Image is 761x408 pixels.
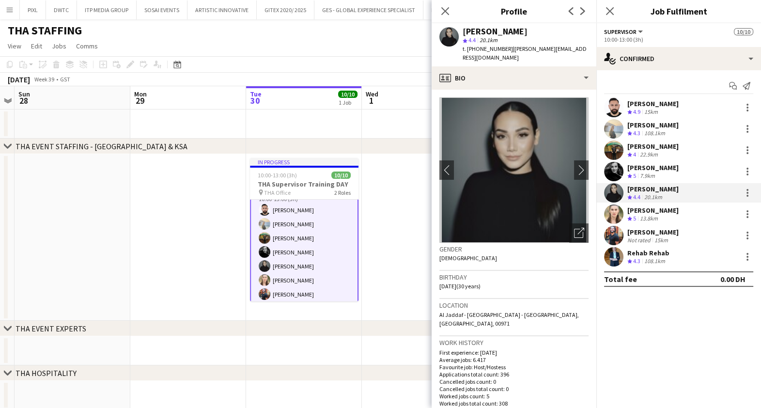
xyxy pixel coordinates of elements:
[627,185,679,193] div: [PERSON_NAME]
[60,76,70,83] div: GST
[627,142,679,151] div: [PERSON_NAME]
[439,245,589,253] h3: Gender
[366,90,378,98] span: Wed
[633,172,636,179] span: 5
[439,349,589,356] p: First experience: [DATE]
[16,141,187,151] div: THA EVENT STAFFING - [GEOGRAPHIC_DATA] & KSA
[627,236,652,244] div: Not rated
[439,338,589,347] h3: Work history
[439,356,589,363] p: Average jobs: 6.417
[334,189,351,196] span: 2 Roles
[258,172,297,179] span: 10:00-13:00 (3h)
[77,0,137,19] button: ITP MEDIA GROUP
[627,163,679,172] div: [PERSON_NAME]
[468,36,476,44] span: 4.4
[18,90,30,98] span: Sun
[478,36,499,44] span: 20.1km
[596,5,761,17] h3: Job Fulfilment
[250,158,358,301] app-job-card: In progress10:00-13:00 (3h)10/10THA Supervisor Training DAY THA Office2 Roles[PERSON_NAME][PERSON...
[423,0,543,19] button: ENS - EXPAND NORTH STAR [DATE] -[DATE]
[439,254,497,262] span: [DEMOGRAPHIC_DATA]
[638,172,657,180] div: 7.9km
[439,371,589,378] p: Applications total count: 396
[432,66,596,90] div: Bio
[331,172,351,179] span: 10/10
[439,400,589,407] p: Worked jobs total count: 308
[137,0,187,19] button: SOSAI EVENTS
[4,40,25,52] a: View
[248,95,262,106] span: 30
[604,28,637,35] span: Supervisor
[76,42,98,50] span: Comms
[48,40,70,52] a: Jobs
[338,91,357,98] span: 10/10
[439,363,589,371] p: Favourite job: Host/Hostess
[439,385,589,392] p: Cancelled jobs total count: 0
[604,28,644,35] button: Supervisor
[638,151,660,159] div: 22.9km
[734,28,753,35] span: 10/10
[604,36,753,43] div: 10:00-13:00 (3h)
[439,392,589,400] p: Worked jobs count: 5
[627,206,679,215] div: [PERSON_NAME]
[627,99,679,108] div: [PERSON_NAME]
[439,301,589,310] h3: Location
[187,0,257,19] button: ARTISTIC INNOVATIVE
[627,121,679,129] div: [PERSON_NAME]
[439,282,481,290] span: [DATE] (30 years)
[52,42,66,50] span: Jobs
[439,97,589,243] img: Crew avatar or photo
[439,378,589,385] p: Cancelled jobs count: 0
[596,47,761,70] div: Confirmed
[633,215,636,222] span: 5
[432,5,596,17] h3: Profile
[627,249,669,257] div: Rehab Rehab
[8,23,82,38] h1: THA STAFFING
[642,257,667,266] div: 108.1km
[364,95,378,106] span: 1
[439,273,589,282] h3: Birthday
[642,108,660,116] div: 15km
[17,95,30,106] span: 28
[720,274,745,284] div: 0.00 DH
[32,76,56,83] span: Week 39
[633,257,640,265] span: 4.3
[72,40,102,52] a: Comms
[16,368,77,378] div: THA HOSPITALITY
[250,158,358,166] div: In progress
[133,95,147,106] span: 29
[16,324,86,333] div: THA EVENT EXPERTS
[633,193,640,201] span: 4.4
[250,180,358,188] h3: THA Supervisor Training DAY
[633,151,636,158] span: 4
[463,45,587,61] span: | [PERSON_NAME][EMAIL_ADDRESS][DOMAIN_NAME]
[642,193,664,202] div: 20.1km
[8,75,30,84] div: [DATE]
[339,99,357,106] div: 1 Job
[638,215,660,223] div: 13.8km
[27,40,46,52] a: Edit
[314,0,423,19] button: GES - GLOBAL EXPERIENCE SPECIALIST
[627,228,679,236] div: [PERSON_NAME]
[463,27,528,36] div: [PERSON_NAME]
[134,90,147,98] span: Mon
[257,0,314,19] button: GITEX 2020/ 2025
[652,236,670,244] div: 15km
[46,0,77,19] button: DWTC
[439,311,579,327] span: Al Jaddaf - [GEOGRAPHIC_DATA] - [GEOGRAPHIC_DATA], [GEOGRAPHIC_DATA], 00971
[633,129,640,137] span: 4.3
[20,0,46,19] button: PIXL
[463,45,513,52] span: t. [PHONE_NUMBER]
[569,223,589,243] div: Open photos pop-in
[250,90,262,98] span: Tue
[31,42,42,50] span: Edit
[264,189,291,196] span: THA Office
[633,108,640,115] span: 4.9
[604,274,637,284] div: Total fee
[250,186,358,319] app-card-role: Supervisor8/810:00-13:00 (3h)[PERSON_NAME][PERSON_NAME][PERSON_NAME][PERSON_NAME][PERSON_NAME][PE...
[8,42,21,50] span: View
[642,129,667,138] div: 108.1km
